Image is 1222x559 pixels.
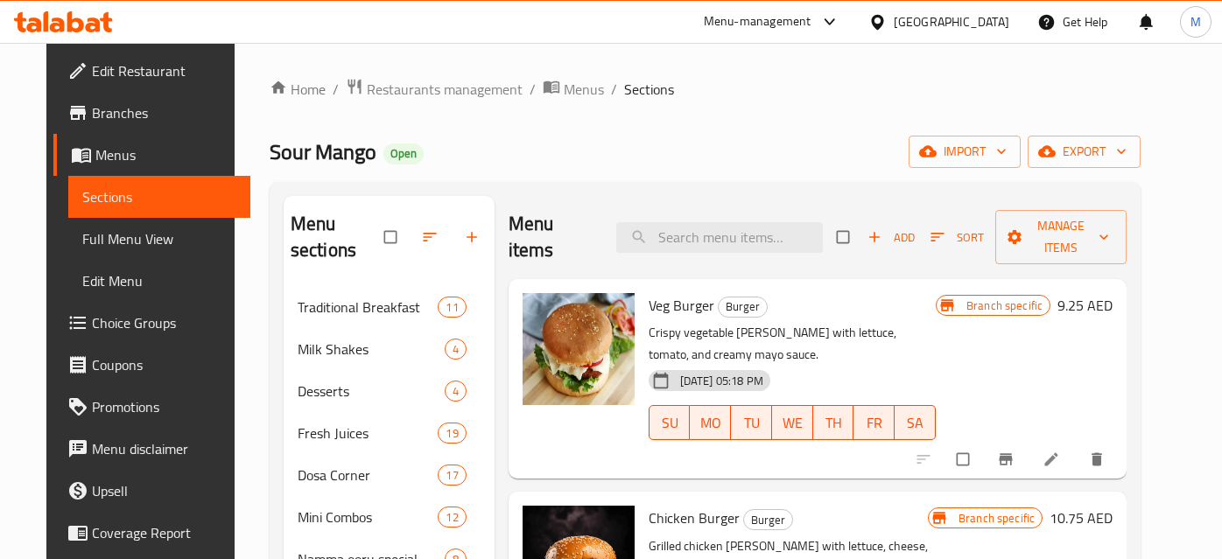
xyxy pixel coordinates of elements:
span: Sour Mango [270,132,376,171]
span: 19 [439,425,465,442]
span: TH [820,410,847,436]
button: TU [731,405,772,440]
span: Branch specific [959,297,1050,314]
div: items [438,465,466,486]
a: Coverage Report [53,512,250,554]
span: Traditional Breakfast [298,297,439,318]
h2: Menu sections [291,211,384,263]
img: Veg Burger [523,293,635,405]
a: Choice Groups [53,302,250,344]
span: Coverage Report [92,522,236,543]
button: Add section [453,218,495,256]
input: search [616,222,823,253]
div: items [438,297,466,318]
a: Edit menu item [1043,451,1064,468]
div: Fresh Juices19 [284,412,495,454]
span: TU [738,410,765,436]
span: Sort [931,227,984,248]
div: Burger [718,297,768,318]
nav: breadcrumb [270,78,1141,101]
span: MO [697,410,724,436]
a: Home [270,79,326,100]
span: Sort items [919,224,995,251]
a: Upsell [53,470,250,512]
div: Milk Shakes [298,339,445,360]
a: Edit Menu [68,260,250,302]
div: items [438,507,466,528]
div: Menu-management [704,11,811,32]
span: Menu disclaimer [92,438,236,459]
span: 4 [446,383,466,400]
div: items [438,423,466,444]
h2: Menu items [509,211,595,263]
span: Sections [624,79,674,100]
button: Sort [926,224,988,251]
span: SU [657,410,684,436]
span: Burger [719,297,767,317]
button: SA [895,405,936,440]
span: 4 [446,341,466,358]
span: Restaurants management [367,79,523,100]
button: TH [813,405,854,440]
span: Fresh Juices [298,423,439,444]
span: Menus [564,79,604,100]
span: export [1042,141,1127,163]
h6: 9.25 AED [1057,293,1113,318]
span: Sections [82,186,236,207]
span: Dosa Corner [298,465,439,486]
a: Coupons [53,344,250,386]
div: Mini Combos12 [284,496,495,538]
span: Desserts [298,381,445,402]
div: Desserts4 [284,370,495,412]
a: Edit Restaurant [53,50,250,92]
span: Full Menu View [82,228,236,249]
h6: 10.75 AED [1050,506,1113,530]
div: Traditional Breakfast11 [284,286,495,328]
span: 11 [439,299,465,316]
span: 17 [439,467,465,484]
div: Burger [743,509,793,530]
span: Branches [92,102,236,123]
button: Branch-specific-item [987,440,1029,479]
span: Select to update [946,443,983,476]
button: export [1028,136,1141,168]
span: WE [779,410,806,436]
a: Sections [68,176,250,218]
div: Milk Shakes4 [284,328,495,370]
span: FR [860,410,888,436]
span: Choice Groups [92,312,236,333]
div: Open [383,143,424,164]
span: Veg Burger [649,292,714,318]
span: Add [867,227,915,248]
span: Open [383,146,424,161]
span: Edit Restaurant [92,60,236,81]
button: WE [772,405,813,440]
button: FR [853,405,895,440]
span: Chicken Burger [649,505,740,531]
span: [DATE] 05:18 PM [673,373,770,389]
div: items [445,339,467,360]
span: Sort sections [411,218,453,256]
li: / [611,79,617,100]
span: Edit Menu [82,270,236,291]
a: Menus [543,78,604,101]
span: Branch specific [952,510,1042,527]
span: Promotions [92,396,236,417]
a: Branches [53,92,250,134]
span: Upsell [92,480,236,501]
p: Crispy vegetable [PERSON_NAME] with lettuce, tomato, and creamy mayo sauce. [649,322,936,366]
span: import [923,141,1007,163]
a: Promotions [53,386,250,428]
span: Select section [826,220,863,254]
span: Mini Combos [298,507,439,528]
a: Restaurants management [346,78,523,101]
button: Add [863,224,919,251]
span: Add item [863,224,919,251]
li: / [333,79,339,100]
span: Burger [744,510,792,530]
